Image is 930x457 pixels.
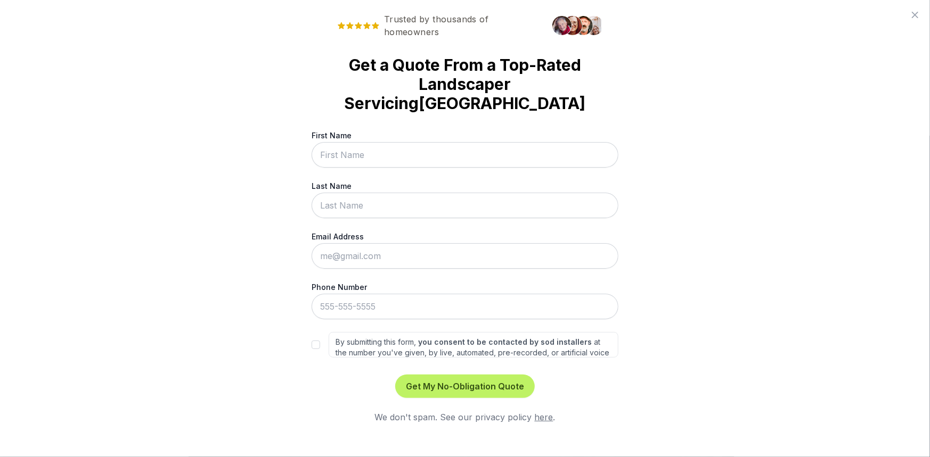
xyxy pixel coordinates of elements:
label: First Name [312,130,618,141]
input: First Name [312,142,618,168]
input: Last Name [312,193,618,218]
strong: you consent to be contacted by sod installers [418,337,592,346]
input: me@gmail.com [312,243,618,269]
a: here [535,412,553,422]
span: Trusted by thousands of homeowners [329,13,546,38]
button: Get My No-Obligation Quote [395,375,535,398]
strong: Get a Quote From a Top-Rated Landscaper Servicing [GEOGRAPHIC_DATA] [329,55,601,113]
label: Last Name [312,180,618,192]
label: Email Address [312,231,618,242]
label: Phone Number [312,281,618,293]
input: 555-555-5555 [312,294,618,319]
label: By submitting this form, at the number you've given, by live, automated, pre-recorded, or artific... [329,332,618,358]
div: We don't spam. See our privacy policy . [312,411,618,423]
